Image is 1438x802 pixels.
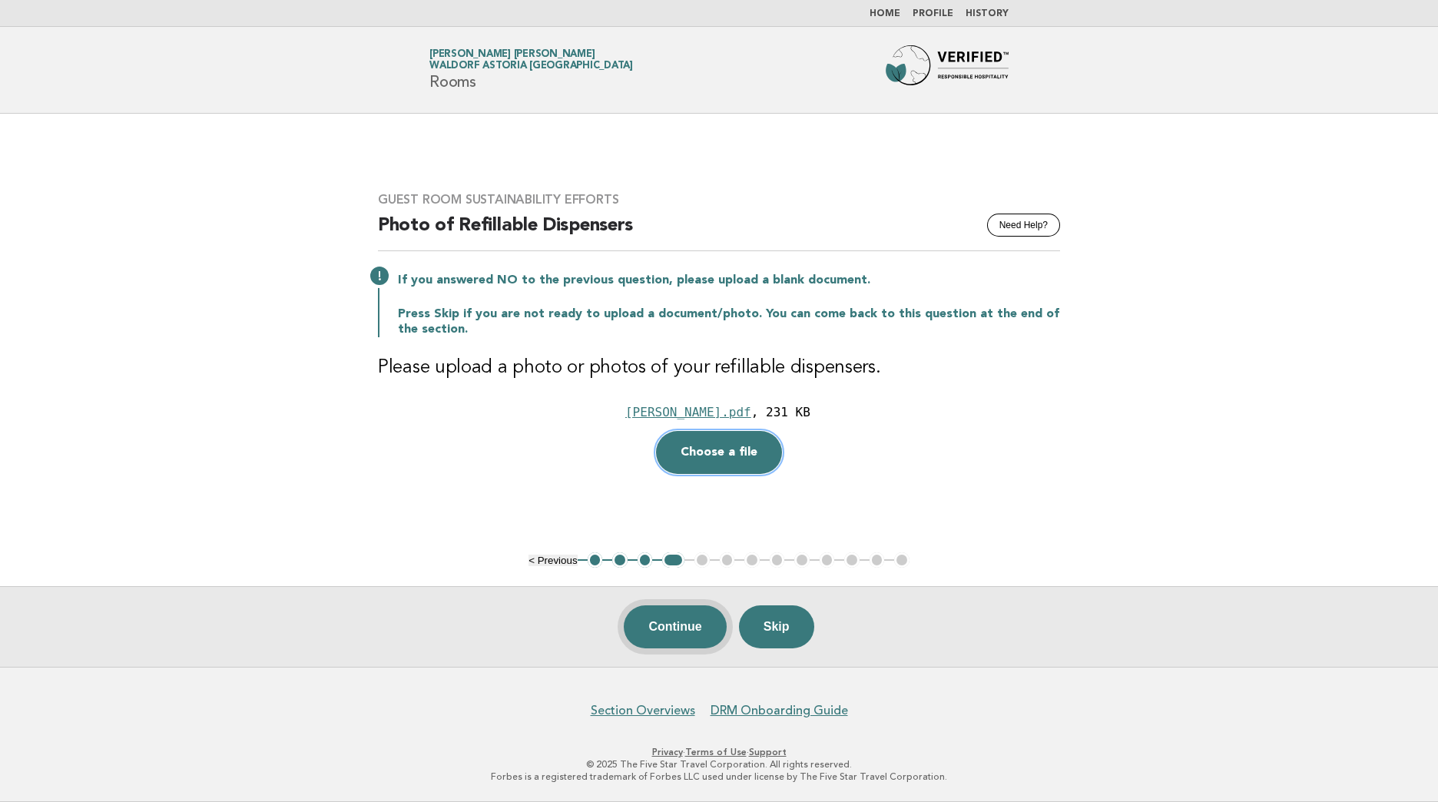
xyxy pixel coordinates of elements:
[656,431,782,474] button: Choose a file
[711,703,848,718] a: DRM Onboarding Guide
[398,273,1060,288] p: If you answered NO to the previous question, please upload a blank document.
[870,9,900,18] a: Home
[378,356,1060,380] h3: Please upload a photo or photos of your refillable dispensers.
[739,605,814,648] button: Skip
[886,45,1009,94] img: Forbes Travel Guide
[612,552,628,568] button: 2
[429,50,633,90] h1: Rooms
[652,747,683,757] a: Privacy
[624,605,726,648] button: Continue
[378,192,1060,207] h3: Guest Room Sustainability Efforts
[398,307,1060,337] p: Press Skip if you are not ready to upload a document/photo. You can come back to this question at...
[249,771,1189,783] p: Forbes is a registered trademark of Forbes LLC used under license by The Five Star Travel Corpora...
[751,405,810,419] div: , 231 KB
[249,746,1189,758] p: · ·
[966,9,1009,18] a: History
[625,405,751,419] div: [PERSON_NAME].pdf
[588,552,603,568] button: 1
[378,214,1060,251] h2: Photo of Refillable Dispensers
[987,214,1060,237] button: Need Help?
[249,758,1189,771] p: © 2025 The Five Star Travel Corporation. All rights reserved.
[591,703,695,718] a: Section Overviews
[429,61,633,71] span: Waldorf Astoria [GEOGRAPHIC_DATA]
[662,552,684,568] button: 4
[685,747,747,757] a: Terms of Use
[429,49,633,71] a: [PERSON_NAME] [PERSON_NAME]Waldorf Astoria [GEOGRAPHIC_DATA]
[913,9,953,18] a: Profile
[638,552,653,568] button: 3
[749,747,787,757] a: Support
[528,555,577,566] button: < Previous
